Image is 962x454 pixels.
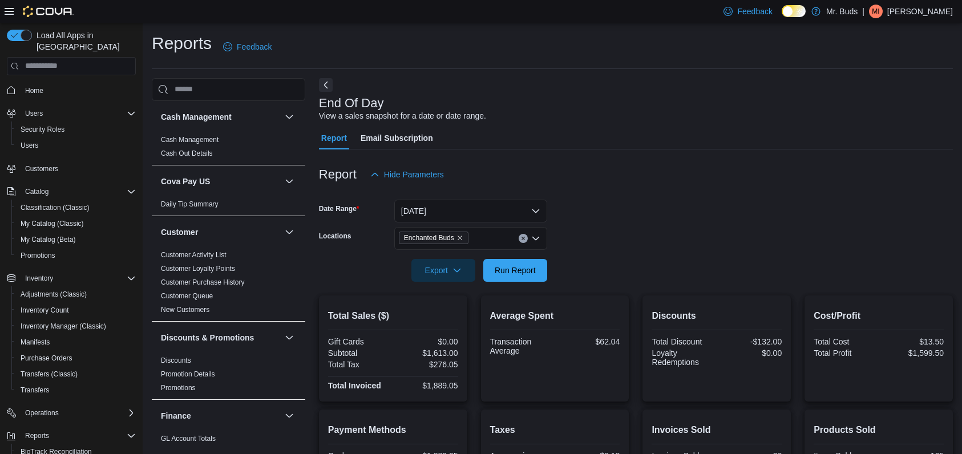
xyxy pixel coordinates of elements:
button: Next [319,78,333,92]
div: -$132.00 [719,337,782,346]
div: Total Profit [814,348,876,358]
h3: Discounts & Promotions [161,332,254,343]
a: Customer Activity List [161,251,227,259]
a: Classification (Classic) [16,201,94,214]
a: Cash Out Details [161,149,213,157]
button: Catalog [21,185,53,198]
h3: Finance [161,410,191,421]
span: Reports [21,429,136,443]
div: Cash Management [152,133,305,165]
a: GL Account Totals [161,435,216,443]
button: Run Report [483,259,547,282]
button: My Catalog (Classic) [11,216,140,232]
a: My Catalog (Beta) [16,233,80,246]
a: Transfers [16,383,54,397]
p: [PERSON_NAME] [887,5,953,18]
div: Customer [152,248,305,321]
h2: Products Sold [814,423,944,437]
span: Email Subscription [361,127,433,149]
span: Home [21,83,136,98]
button: Purchase Orders [11,350,140,366]
button: Customer [161,226,280,238]
div: $1,889.05 [395,381,458,390]
h2: Cost/Profit [814,309,944,323]
h3: Report [319,168,357,181]
a: Inventory Manager (Classic) [16,319,111,333]
button: Promotions [11,248,140,264]
button: [DATE] [394,200,547,222]
div: $0.00 [395,337,458,346]
div: $13.50 [881,337,944,346]
h3: Customer [161,226,198,238]
span: Report [321,127,347,149]
button: Discounts & Promotions [282,331,296,344]
span: Promotion Details [161,370,215,379]
span: Cash Out Details [161,149,213,158]
button: Remove Enchanted Buds from selection in this group [456,234,463,241]
a: Security Roles [16,123,69,136]
button: Reports [2,428,140,444]
span: Manifests [16,335,136,349]
div: Discounts & Promotions [152,354,305,399]
span: Operations [21,406,136,420]
button: Customer [282,225,296,239]
span: Adjustments (Classic) [21,290,87,299]
a: Users [16,139,43,152]
a: Promotion Details [161,370,215,378]
button: Cash Management [161,111,280,123]
button: Home [2,82,140,99]
a: Customer Loyalty Points [161,265,235,273]
h1: Reports [152,32,212,55]
span: Transfers [16,383,136,397]
span: Customers [25,164,58,173]
button: Inventory [2,270,140,286]
a: Customers [21,162,63,176]
button: Customers [2,160,140,177]
button: Users [11,137,140,153]
h2: Average Spent [490,309,620,323]
h2: Invoices Sold [652,423,782,437]
span: Inventory Count [16,303,136,317]
a: New Customers [161,306,209,314]
span: Purchase Orders [21,354,72,363]
span: Inventory Count [21,306,69,315]
a: Promotions [16,249,60,262]
span: Customers [21,161,136,176]
div: Total Cost [814,337,876,346]
span: Manifests [21,338,50,347]
span: Security Roles [16,123,136,136]
p: | [862,5,864,18]
span: Feedback [237,41,272,52]
span: Promotions [161,383,196,392]
input: Dark Mode [782,5,806,17]
div: View a sales snapshot for a date or date range. [319,110,486,122]
span: Dark Mode [782,17,782,18]
button: Reports [21,429,54,443]
a: Feedback [219,35,276,58]
p: Mr. Buds [826,5,858,18]
span: Hide Parameters [384,169,444,180]
a: Home [21,84,48,98]
span: Home [25,86,43,95]
span: Users [21,141,38,150]
button: My Catalog (Beta) [11,232,140,248]
button: Manifests [11,334,140,350]
span: Classification (Classic) [16,201,136,214]
span: MI [872,5,879,18]
span: Reports [25,431,49,440]
span: Run Report [495,265,536,276]
span: Users [25,109,43,118]
span: Adjustments (Classic) [16,287,136,301]
a: Transfers (Classic) [16,367,82,381]
h3: Cash Management [161,111,232,123]
a: Cash Management [161,136,219,144]
span: Catalog [25,187,48,196]
button: Transfers (Classic) [11,366,140,382]
a: Daily Tip Summary [161,200,219,208]
button: Hide Parameters [366,163,448,186]
span: Enchanted Buds [404,232,454,244]
span: My Catalog (Beta) [16,233,136,246]
span: Daily Tip Summary [161,200,219,209]
button: Users [2,106,140,121]
button: Adjustments (Classic) [11,286,140,302]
